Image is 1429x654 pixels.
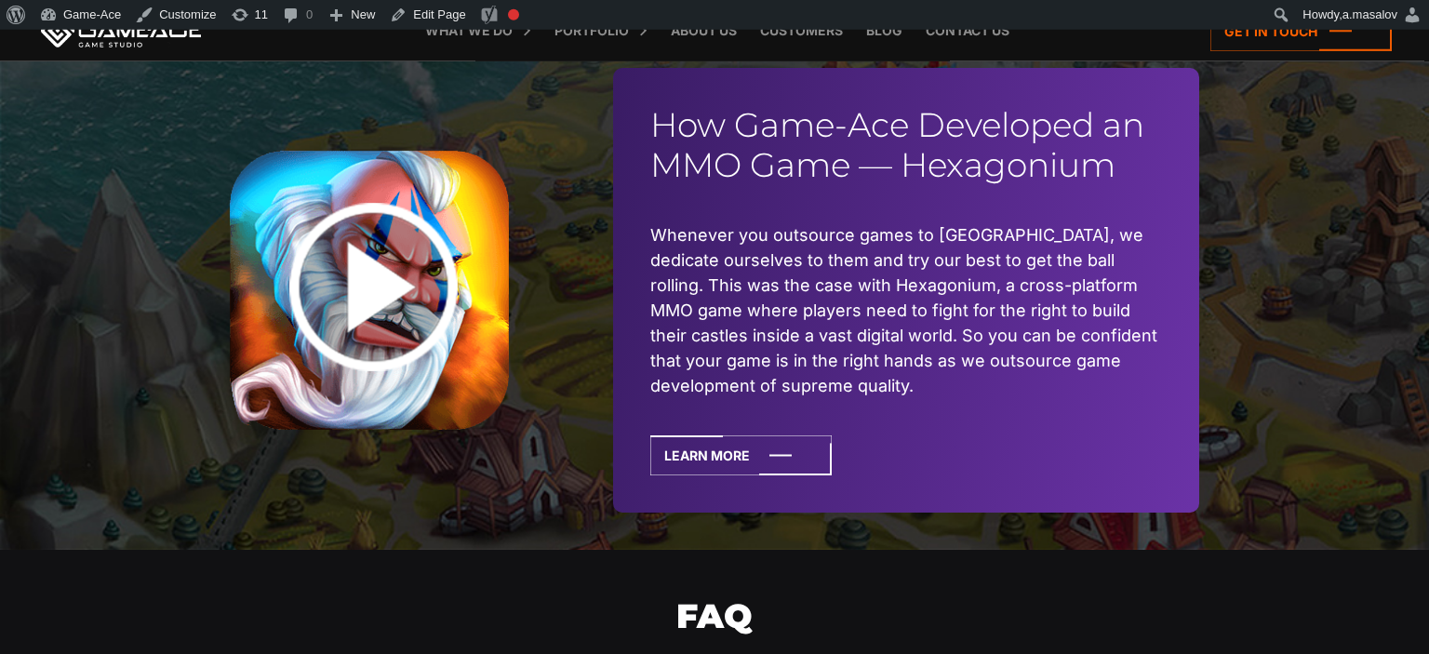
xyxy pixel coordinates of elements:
li: Whenever you outsource games to [GEOGRAPHIC_DATA], we dedicate ourselves to them and try our best... [650,222,1162,398]
span: a.masalov [1342,7,1397,21]
a: Learn More [650,435,832,475]
img: Play button [230,151,509,430]
h2: How Game-Ace Developed an MMO Game — Hexagonium [650,105,1162,185]
a: Get in touch [1210,11,1392,51]
div: Focus keyphrase not set [508,9,519,20]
